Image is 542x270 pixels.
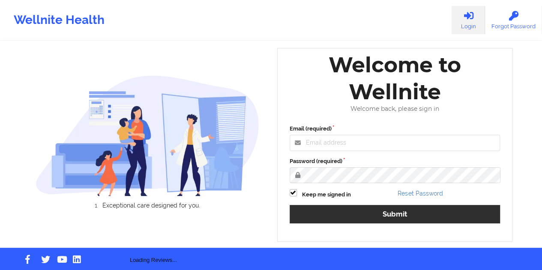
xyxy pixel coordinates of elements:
a: Login [452,6,485,34]
button: Submit [290,205,500,223]
div: Welcome back, please sign in [284,105,506,113]
img: wellnite-auth-hero_200.c722682e.png [36,75,259,196]
label: Keep me signed in [302,190,351,199]
label: Password (required) [290,157,500,166]
a: Reset Password [398,190,443,197]
a: Forgot Password [485,6,542,34]
label: Email (required) [290,125,500,133]
div: Loading Reviews... [36,223,271,264]
li: Exceptional care designed for you. [43,202,259,209]
input: Email address [290,135,500,151]
div: Welcome to Wellnite [284,51,506,105]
